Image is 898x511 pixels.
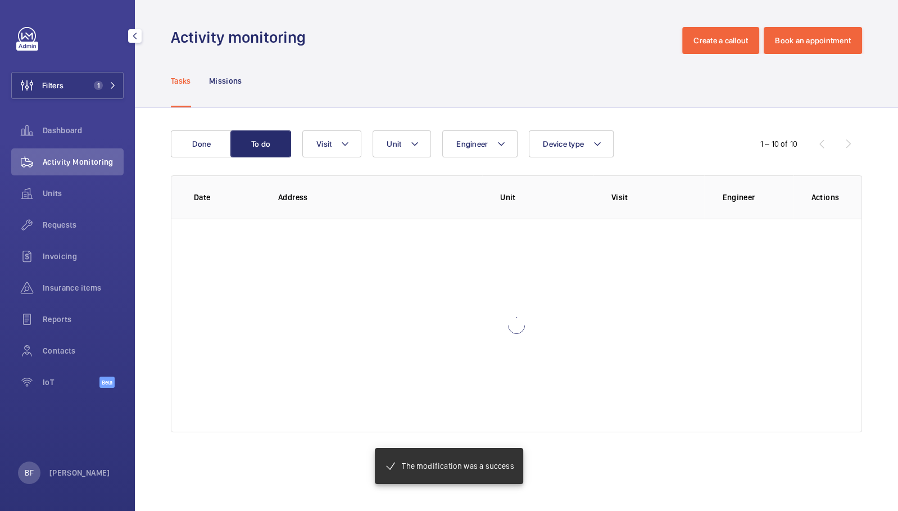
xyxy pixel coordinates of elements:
[722,192,793,203] p: Engineer
[43,377,99,388] span: IoT
[811,192,839,203] p: Actions
[611,192,705,203] p: Visit
[42,80,64,91] span: Filters
[194,192,260,203] p: Date
[43,125,124,136] span: Dashboard
[43,251,124,262] span: Invoicing
[278,192,482,203] p: Address
[402,460,514,472] p: The modification was a success
[387,139,401,148] span: Unit
[11,72,124,99] button: Filters1
[171,130,232,157] button: Done
[43,282,124,293] span: Insurance items
[25,467,33,478] p: BF
[373,130,431,157] button: Unit
[99,377,115,388] span: Beta
[171,27,312,48] h1: Activity monitoring
[43,188,124,199] span: Units
[209,75,242,87] p: Missions
[43,314,124,325] span: Reports
[230,130,291,157] button: To do
[302,130,361,157] button: Visit
[764,27,862,54] button: Book an appointment
[500,192,593,203] p: Unit
[682,27,759,54] button: Create a callout
[316,139,332,148] span: Visit
[442,130,518,157] button: Engineer
[49,467,110,478] p: [PERSON_NAME]
[760,138,797,150] div: 1 – 10 of 10
[529,130,614,157] button: Device type
[43,156,124,168] span: Activity Monitoring
[171,75,191,87] p: Tasks
[43,345,124,356] span: Contacts
[94,81,103,90] span: 1
[543,139,584,148] span: Device type
[43,219,124,230] span: Requests
[456,139,488,148] span: Engineer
